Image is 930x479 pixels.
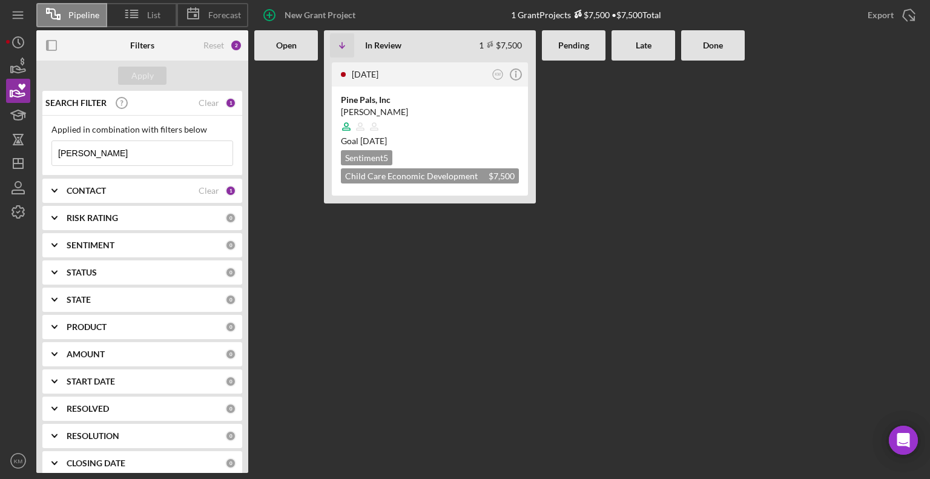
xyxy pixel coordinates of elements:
div: 0 [225,376,236,387]
div: [PERSON_NAME] [341,106,519,118]
b: RESOLVED [67,404,109,414]
b: Pending [558,41,589,50]
b: Open [276,41,297,50]
div: 0 [225,240,236,251]
b: AMOUNT [67,349,105,359]
div: 2 [230,39,242,51]
b: SENTIMENT [67,240,114,250]
span: List [147,10,160,20]
b: Done [703,41,723,50]
div: 0 [225,294,236,305]
div: 0 [225,458,236,469]
div: 0 [225,322,236,332]
button: Export [856,3,924,27]
div: $7,500 [571,10,610,20]
div: Child Care Economic Development Grant [341,168,519,183]
div: Open Intercom Messenger [889,426,918,455]
b: RISK RATING [67,213,118,223]
div: Export [868,3,894,27]
div: 0 [225,349,236,360]
b: SEARCH FILTER [45,98,107,108]
div: 0 [225,213,236,223]
div: 0 [225,431,236,441]
div: 1 $7,500 [479,40,522,50]
text: KM [495,72,501,76]
button: New Grant Project [254,3,368,27]
div: 1 [225,185,236,196]
b: START DATE [67,377,115,386]
b: CONTACT [67,186,106,196]
b: In Review [365,41,401,50]
b: CLOSING DATE [67,458,125,468]
div: Clear [199,186,219,196]
b: PRODUCT [67,322,107,332]
span: $7,500 [489,171,515,181]
button: Apply [118,67,167,85]
b: Late [636,41,651,50]
div: 1 [225,97,236,108]
div: 1 Grant Projects • $7,500 Total [511,10,661,20]
div: Sentiment 5 [341,150,392,165]
div: Applied in combination with filters below [51,125,233,134]
div: Clear [199,98,219,108]
div: Reset [203,41,224,50]
button: KM [6,449,30,473]
b: RESOLUTION [67,431,119,441]
div: 0 [225,267,236,278]
a: [DATE]KMPine Pals, Inc[PERSON_NAME]Goal [DATE]Sentiment5Child Care Economic Development Grant $7,500 [330,61,530,197]
time: 2025-07-17 00:05 [352,69,378,79]
b: Filters [130,41,154,50]
span: Pipeline [68,10,99,20]
time: 11/13/2025 [360,136,387,146]
div: Pine Pals, Inc [341,94,519,106]
span: Goal [341,136,387,146]
div: New Grant Project [285,3,355,27]
button: KM [490,67,506,83]
b: STATE [67,295,91,305]
b: STATUS [67,268,97,277]
div: Apply [131,67,154,85]
div: 0 [225,403,236,414]
span: Forecast [208,10,241,20]
text: KM [14,458,22,464]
